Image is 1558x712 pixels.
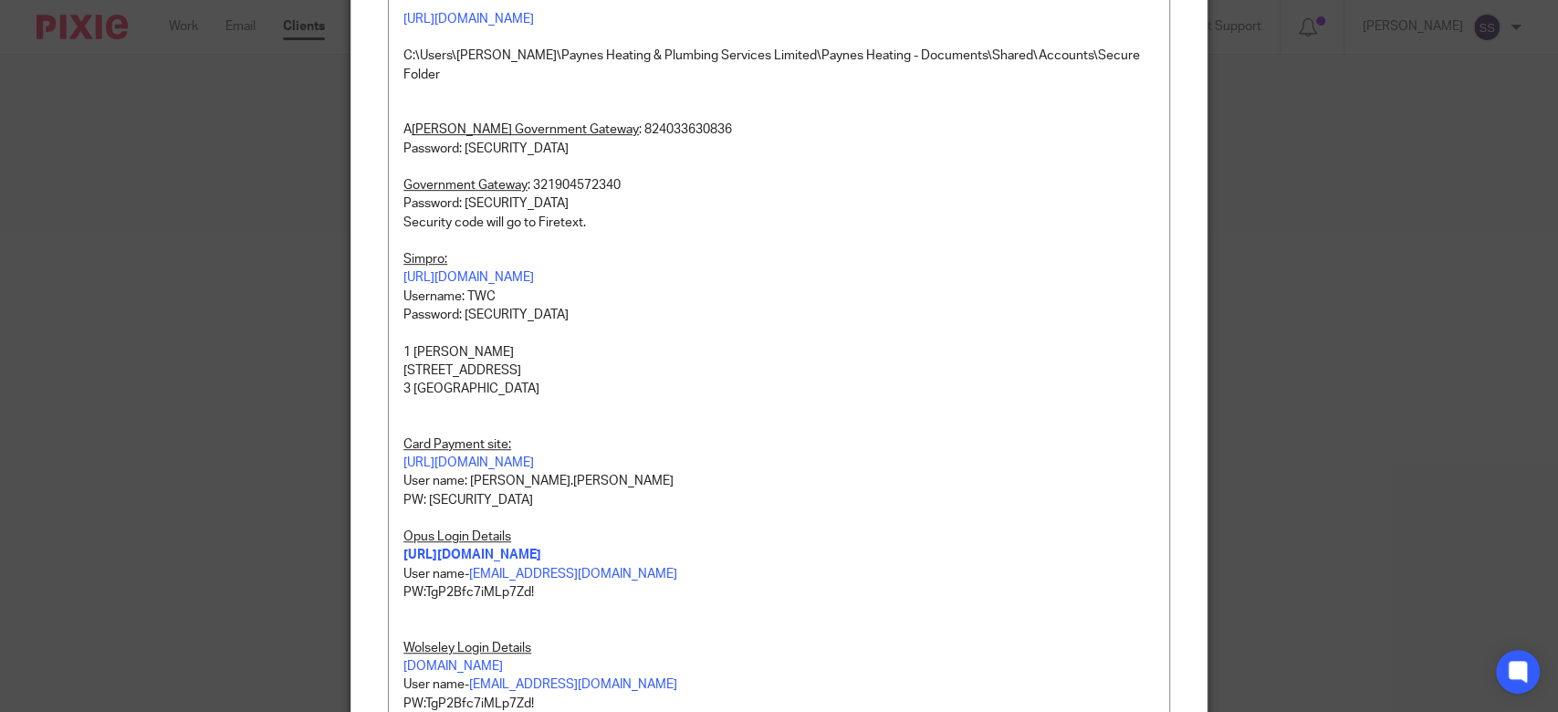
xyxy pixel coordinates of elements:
p: 1 [PERSON_NAME] [403,343,1155,361]
p: Security code will go to Firetext. [403,214,1155,232]
p: Username: TWC [403,288,1155,306]
u: Opus Login Details [403,530,511,543]
a: [URL][DOMAIN_NAME] [403,13,534,26]
p: Password: [SECURITY_DATA] [403,140,1155,158]
u: Simpro: [403,253,447,266]
u: [PERSON_NAME] Government Gateway [412,123,639,136]
p: : 321904572340 [403,176,1155,194]
p: Password: [SECURITY_DATA] [403,194,1155,213]
u: Wolseley Login Details [403,642,531,654]
a: [URL][DOMAIN_NAME] [403,456,534,469]
u: Card Payment site: [403,438,511,451]
a: [URL][DOMAIN_NAME] [403,549,541,561]
a: [EMAIL_ADDRESS][DOMAIN_NAME] [469,678,677,691]
p: 3 [GEOGRAPHIC_DATA] [403,380,1155,398]
a: [URL][DOMAIN_NAME] [403,271,534,284]
p: Password: [SECURITY_DATA] [403,306,1155,324]
p: A : 824033630836 [403,120,1155,139]
p: C:\Users\[PERSON_NAME]\Paynes Heating & Plumbing Services Limited\Paynes Heating - Documents\Shar... [403,47,1155,84]
u: Government Gateway [403,179,528,192]
p: [STREET_ADDRESS] [403,361,1155,380]
a: [DOMAIN_NAME] [403,660,503,673]
a: [EMAIL_ADDRESS][DOMAIN_NAME] [469,568,677,581]
p: User name: [PERSON_NAME].[PERSON_NAME] [403,472,1155,490]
